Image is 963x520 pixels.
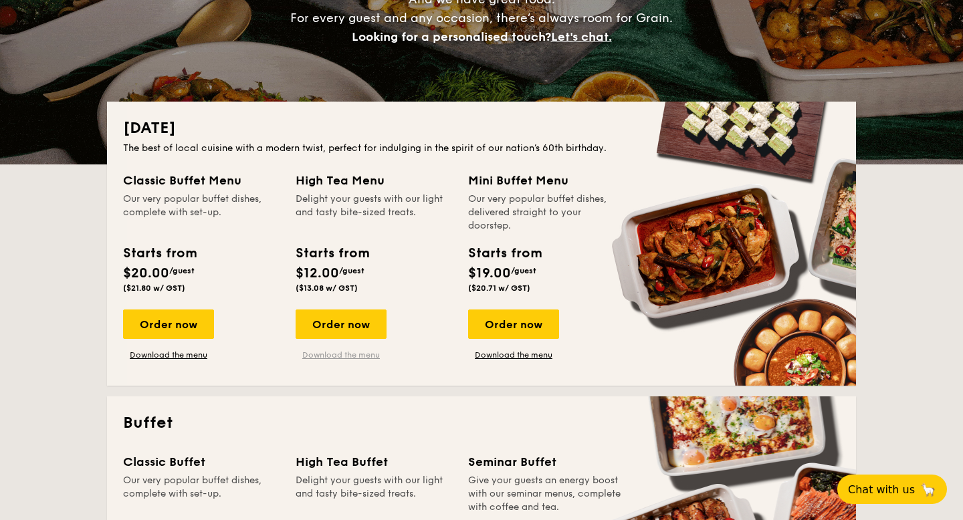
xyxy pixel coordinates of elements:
[511,266,536,275] span: /guest
[296,452,452,471] div: High Tea Buffet
[123,412,840,434] h2: Buffet
[296,192,452,233] div: Delight your guests with our light and tasty bite-sized treats.
[352,29,551,44] span: Looking for a personalised touch?
[339,266,364,275] span: /guest
[123,350,214,360] a: Download the menu
[468,243,541,263] div: Starts from
[123,265,169,281] span: $20.00
[468,309,559,339] div: Order now
[296,350,387,360] a: Download the menu
[123,283,185,293] span: ($21.80 w/ GST)
[468,192,625,233] div: Our very popular buffet dishes, delivered straight to your doorstep.
[123,171,280,190] div: Classic Buffet Menu
[468,350,559,360] a: Download the menu
[296,309,387,339] div: Order now
[296,265,339,281] span: $12.00
[837,475,947,504] button: Chat with us🦙
[848,483,915,496] span: Chat with us
[468,283,530,293] span: ($20.71 w/ GST)
[551,29,612,44] span: Let's chat.
[123,118,840,139] h2: [DATE]
[468,452,625,471] div: Seminar Buffet
[123,243,196,263] div: Starts from
[123,309,214,339] div: Order now
[296,243,368,263] div: Starts from
[468,171,625,190] div: Mini Buffet Menu
[123,452,280,471] div: Classic Buffet
[123,142,840,155] div: The best of local cuisine with a modern twist, perfect for indulging in the spirit of our nation’...
[920,482,936,497] span: 🦙
[169,266,195,275] span: /guest
[296,474,452,514] div: Delight your guests with our light and tasty bite-sized treats.
[123,474,280,514] div: Our very popular buffet dishes, complete with set-up.
[296,171,452,190] div: High Tea Menu
[468,474,625,514] div: Give your guests an energy boost with our seminar menus, complete with coffee and tea.
[468,265,511,281] span: $19.00
[296,283,358,293] span: ($13.08 w/ GST)
[123,192,280,233] div: Our very popular buffet dishes, complete with set-up.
